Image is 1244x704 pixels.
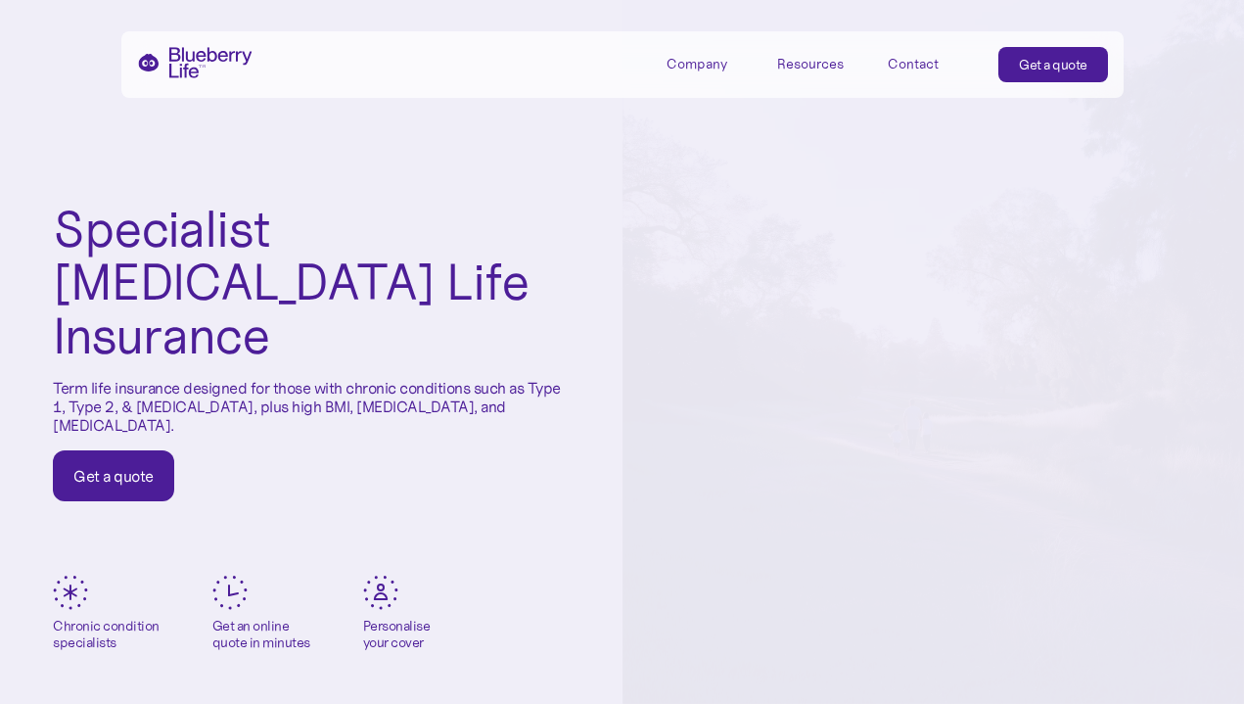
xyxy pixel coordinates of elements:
h1: Specialist [MEDICAL_DATA] Life Insurance [53,203,570,363]
p: Term life insurance designed for those with chronic conditions such as Type 1, Type 2, & [MEDICAL... [53,379,570,436]
div: Get an online quote in minutes [212,618,310,651]
a: Get a quote [53,450,174,501]
div: Resources [777,56,844,72]
div: Company [667,47,755,79]
div: Chronic condition specialists [53,618,160,651]
div: Get a quote [1019,55,1087,74]
div: Company [667,56,727,72]
a: home [137,47,253,78]
div: Resources [777,47,865,79]
div: Get a quote [73,466,154,486]
a: Get a quote [998,47,1108,82]
div: Personalise your cover [363,618,431,651]
div: Contact [888,56,939,72]
a: Contact [888,47,976,79]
